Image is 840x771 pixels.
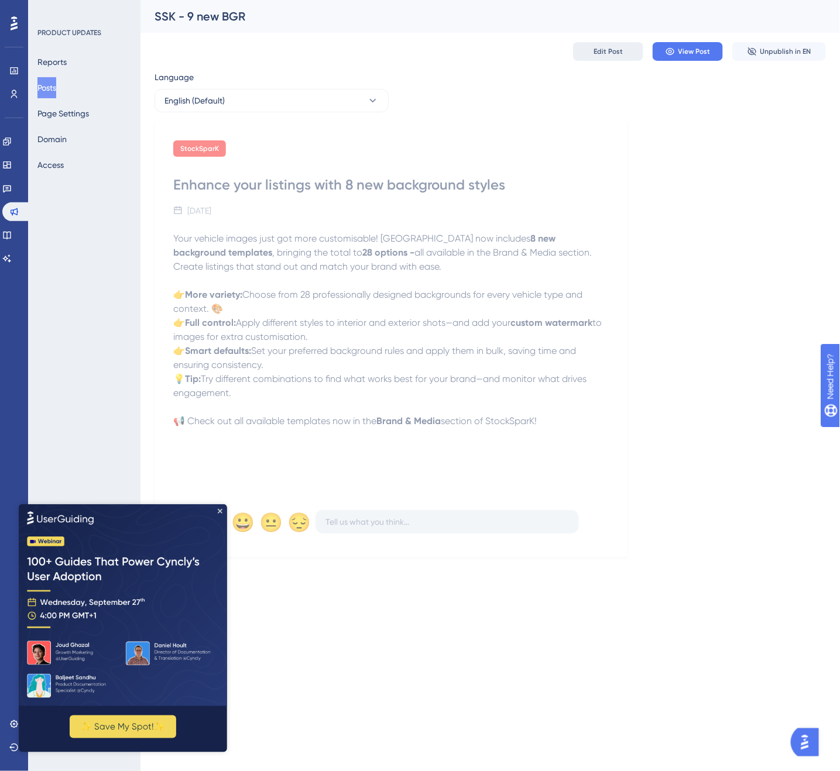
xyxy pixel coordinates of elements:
div: [DATE] [187,204,211,218]
span: English (Default) [164,94,225,108]
span: View Post [678,47,711,56]
strong: Smart defaults: [185,345,251,356]
div: StockSparK [173,140,226,157]
span: Choose from 28 professionally designed backgrounds for every vehicle type and context. 🎨 [173,289,585,314]
button: Unpublish in EN [732,42,826,61]
span: 📢 Check out all available templates now in the [173,415,376,426]
strong: Brand & Media [376,415,441,426]
button: View Post [653,42,723,61]
span: Edit Post [594,47,623,56]
span: 💡 [173,373,185,384]
span: Need Help? [28,3,73,17]
button: ✨ Save My Spot!✨ [51,211,157,234]
span: Language [155,70,194,84]
span: Set your preferred background rules and apply them in bulk, saving time and ensuring consistency. [173,345,578,370]
span: 👉 [173,345,185,356]
span: Your vehicle images just got more customisable! [GEOGRAPHIC_DATA] now includes [173,233,530,244]
strong: More variety: [185,289,242,300]
button: English (Default) [155,89,389,112]
span: Apply different styles to interior and exterior shots—and add your [236,317,510,328]
div: PRODUCT UPDATES [37,28,101,37]
span: 👉 [173,317,185,328]
div: SSK - 9 new BGR [155,8,797,25]
strong: Full control: [185,317,236,328]
span: Unpublish in EN [760,47,811,56]
strong: custom watermark [510,317,592,328]
button: Posts [37,77,56,98]
span: Try different combinations to find what works best for your brand—and monitor what drives engagem... [173,373,589,398]
button: Access [37,154,64,175]
strong: 28 options - [362,247,414,258]
button: Edit Post [573,42,643,61]
div: Close Preview [199,5,204,9]
button: Reports [37,51,67,73]
div: Enhance your listings with 8 new background styles [173,175,609,194]
span: section of StockSparK! [441,415,537,426]
span: 👉 [173,289,185,300]
span: , bringing the total to [272,247,362,258]
button: Page Settings [37,103,89,124]
strong: Tip: [185,373,201,384]
iframe: UserGuiding AI Assistant Launcher [791,725,826,760]
button: Domain [37,129,67,150]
